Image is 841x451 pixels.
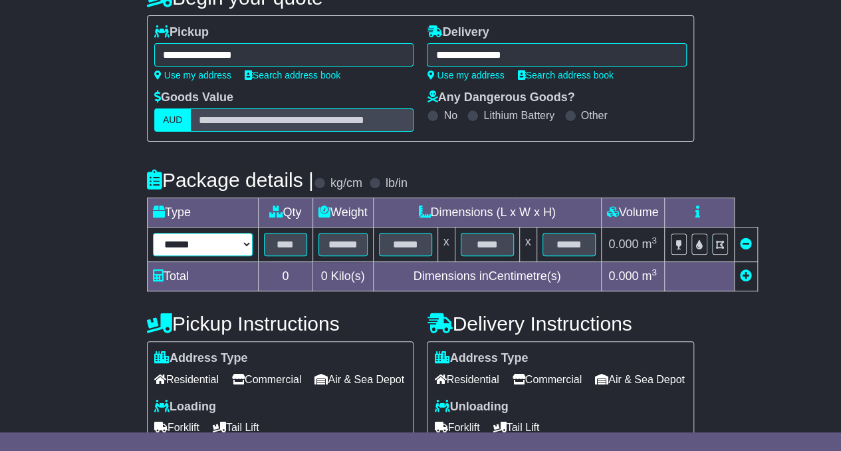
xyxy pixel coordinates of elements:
span: Air & Sea Depot [595,369,685,390]
label: Delivery [427,25,489,40]
td: Qty [258,198,312,227]
a: Remove this item [740,237,752,251]
td: Weight [312,198,373,227]
td: Type [147,198,258,227]
label: Address Type [154,351,248,366]
label: lb/in [386,176,408,191]
span: 0 [321,269,328,283]
label: Address Type [434,351,528,366]
td: Kilo(s) [312,262,373,291]
label: Unloading [434,400,508,414]
label: AUD [154,108,191,132]
label: Any Dangerous Goods? [427,90,574,105]
td: Total [147,262,258,291]
label: No [443,109,457,122]
span: Tail Lift [213,417,259,438]
a: Add new item [740,269,752,283]
span: Air & Sea Depot [314,369,404,390]
h4: Package details | [147,169,314,191]
span: Commercial [232,369,301,390]
span: m [642,237,657,251]
a: Use my address [154,70,231,80]
td: x [437,227,455,262]
span: Residential [154,369,219,390]
td: Dimensions (L x W x H) [373,198,601,227]
label: Pickup [154,25,209,40]
a: Search address book [518,70,614,80]
sup: 3 [652,235,657,245]
td: x [519,227,537,262]
label: Goods Value [154,90,233,105]
span: 0.000 [608,237,638,251]
label: kg/cm [330,176,362,191]
a: Use my address [427,70,504,80]
h4: Pickup Instructions [147,313,414,335]
h4: Delivery Instructions [427,313,694,335]
span: m [642,269,657,283]
label: Loading [154,400,216,414]
span: Commercial [513,369,582,390]
sup: 3 [652,267,657,277]
span: Residential [434,369,499,390]
a: Search address book [245,70,340,80]
label: Other [581,109,608,122]
td: Dimensions in Centimetre(s) [373,262,601,291]
span: Forklift [434,417,479,438]
span: Forklift [154,417,199,438]
td: Volume [601,198,664,227]
td: 0 [258,262,312,291]
label: Lithium Battery [483,109,554,122]
span: 0.000 [608,269,638,283]
span: Tail Lift [493,417,539,438]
